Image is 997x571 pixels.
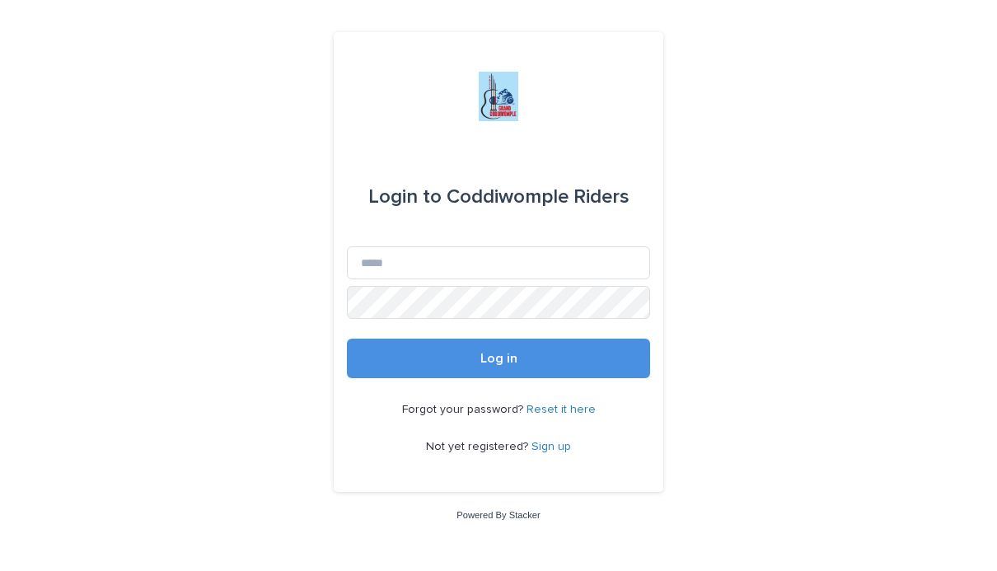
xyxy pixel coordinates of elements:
img: jxsLJbdS1eYBI7rVAS4p [479,72,518,121]
span: Log in [480,352,517,365]
div: Coddiwomple Riders [368,174,630,220]
a: Sign up [531,441,571,452]
span: Login to [368,187,442,207]
span: Forgot your password? [402,404,527,415]
span: Not yet registered? [426,441,531,452]
a: Powered By Stacker [456,510,540,520]
a: Reset it here [527,404,596,415]
button: Log in [347,339,650,378]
